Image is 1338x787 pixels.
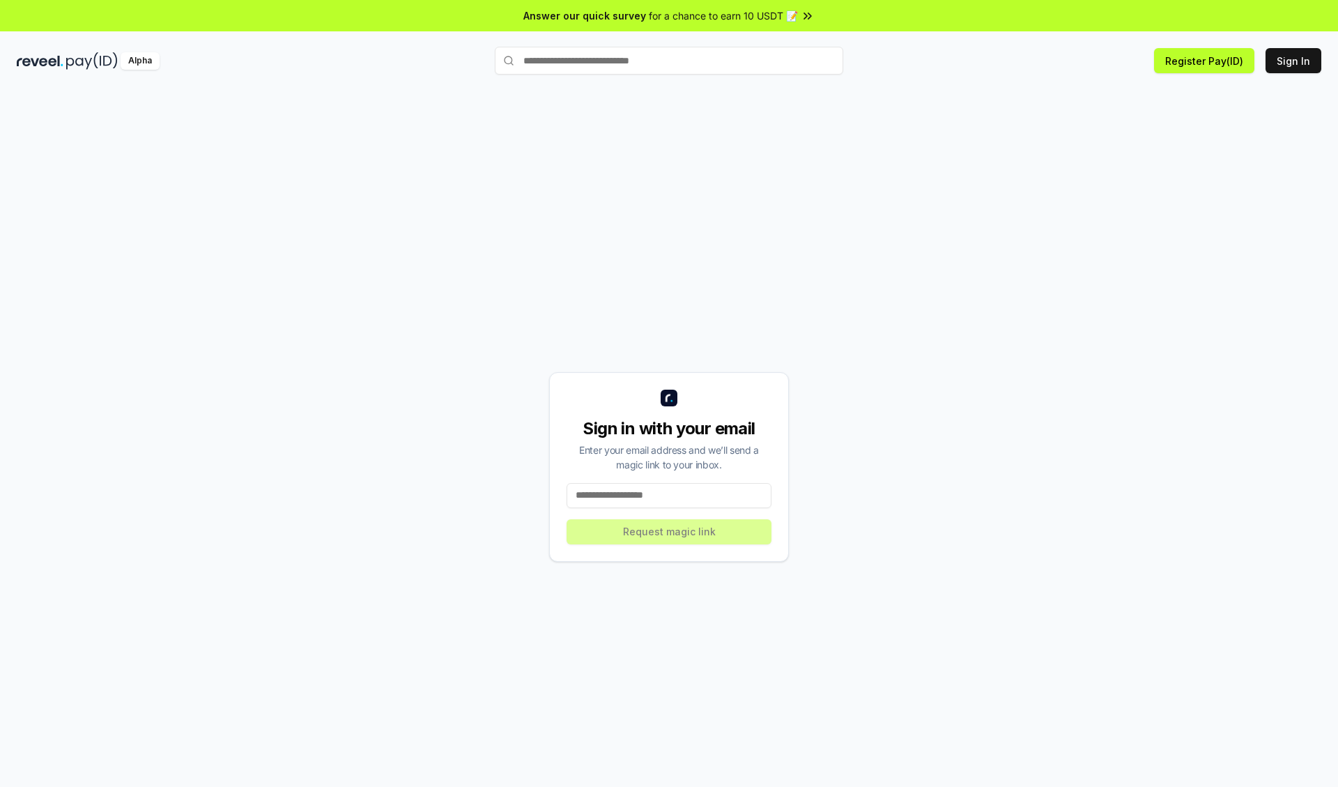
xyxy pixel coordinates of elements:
div: Alpha [121,52,160,70]
div: Sign in with your email [567,418,771,440]
span: for a chance to earn 10 USDT 📝 [649,8,798,23]
img: reveel_dark [17,52,63,70]
img: logo_small [661,390,677,406]
button: Register Pay(ID) [1154,48,1254,73]
div: Enter your email address and we’ll send a magic link to your inbox. [567,443,771,472]
span: Answer our quick survey [523,8,646,23]
img: pay_id [66,52,118,70]
button: Sign In [1266,48,1321,73]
